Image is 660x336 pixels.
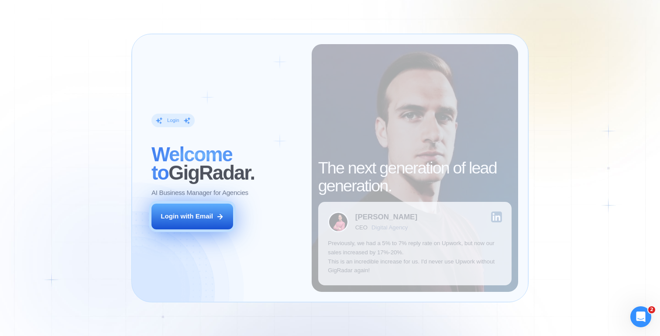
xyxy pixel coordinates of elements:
div: Login [167,117,179,124]
h2: ‍ GigRadar. [151,145,302,182]
div: [PERSON_NAME] [355,213,417,221]
p: Previously, we had a 5% to 7% reply rate on Upwork, but now our sales increased by 17%-20%. This ... [328,239,502,275]
div: Login with Email [161,212,213,221]
div: CEO [355,224,368,231]
p: AI Business Manager for Agencies [151,188,248,197]
span: Welcome to [151,143,232,184]
h2: The next generation of lead generation. [318,159,512,195]
div: Digital Agency [371,224,408,231]
iframe: Intercom live chat [630,306,651,327]
span: 2 [648,306,655,313]
button: Login with Email [151,204,233,229]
